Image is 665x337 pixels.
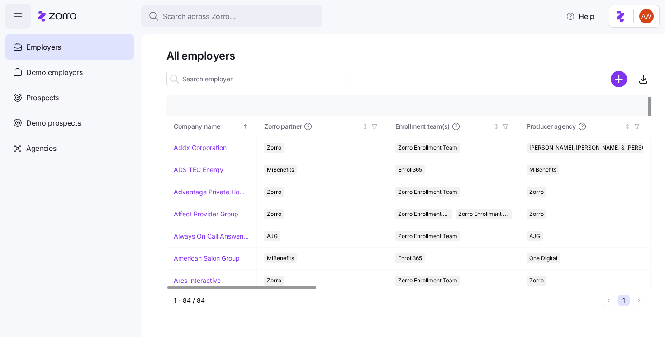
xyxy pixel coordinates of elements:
[639,9,654,23] img: 3c671664b44671044fa8929adf5007c6
[388,116,519,137] th: Enrollment team(s)Not sorted
[174,165,223,174] a: ADS TEC Energy
[5,110,134,136] a: Demo prospects
[398,253,422,263] span: Enroll365
[493,123,499,130] div: Not sorted
[624,123,631,130] div: Not sorted
[174,254,240,263] a: American Salon Group
[529,165,556,175] span: MiBenefits
[163,11,236,22] span: Search across Zorro...
[242,123,248,130] div: Sorted ascending
[267,253,294,263] span: MiBenefits
[395,122,450,131] span: Enrollment team(s)
[166,116,257,137] th: Company nameSorted ascending
[267,231,278,241] span: AJG
[458,209,509,219] span: Zorro Enrollment Experts
[527,122,576,131] span: Producer agency
[166,72,347,86] input: Search employer
[174,143,227,152] a: Addx Corporation
[26,92,59,103] span: Prospects
[5,34,134,60] a: Employers
[362,123,368,130] div: Not sorted
[603,295,614,306] button: Previous page
[529,231,540,241] span: AJG
[26,42,61,53] span: Employers
[559,7,602,25] button: Help
[26,117,81,129] span: Demo prospects
[5,85,134,110] a: Prospects
[633,295,645,306] button: Next page
[398,209,449,219] span: Zorro Enrollment Team
[398,143,457,153] span: Zorro Enrollment Team
[529,276,544,286] span: Zorro
[398,165,422,175] span: Enroll365
[5,60,134,85] a: Demo employers
[267,165,294,175] span: MiBenefits
[267,143,281,153] span: Zorro
[529,253,557,263] span: One Digital
[566,11,594,22] span: Help
[264,122,302,131] span: Zorro partner
[267,276,281,286] span: Zorro
[529,187,544,197] span: Zorro
[398,231,457,241] span: Zorro Enrollment Team
[174,210,238,219] a: Affect Provider Group
[398,276,457,286] span: Zorro Enrollment Team
[618,295,630,306] button: 1
[611,71,627,87] svg: add icon
[174,276,221,285] a: Ares Interactive
[267,187,281,197] span: Zorro
[174,122,241,131] div: Company name
[174,296,599,305] div: 1 - 84 / 84
[529,209,544,219] span: Zorro
[257,116,388,137] th: Zorro partnerNot sorted
[166,49,652,63] h1: All employers
[26,67,83,78] span: Demo employers
[5,136,134,161] a: Agencies
[398,187,457,197] span: Zorro Enrollment Team
[174,187,249,197] a: Advantage Private Home Care
[174,232,249,241] a: Always On Call Answering Service
[26,143,56,154] span: Agencies
[267,209,281,219] span: Zorro
[141,5,322,27] button: Search across Zorro...
[519,116,651,137] th: Producer agencyNot sorted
